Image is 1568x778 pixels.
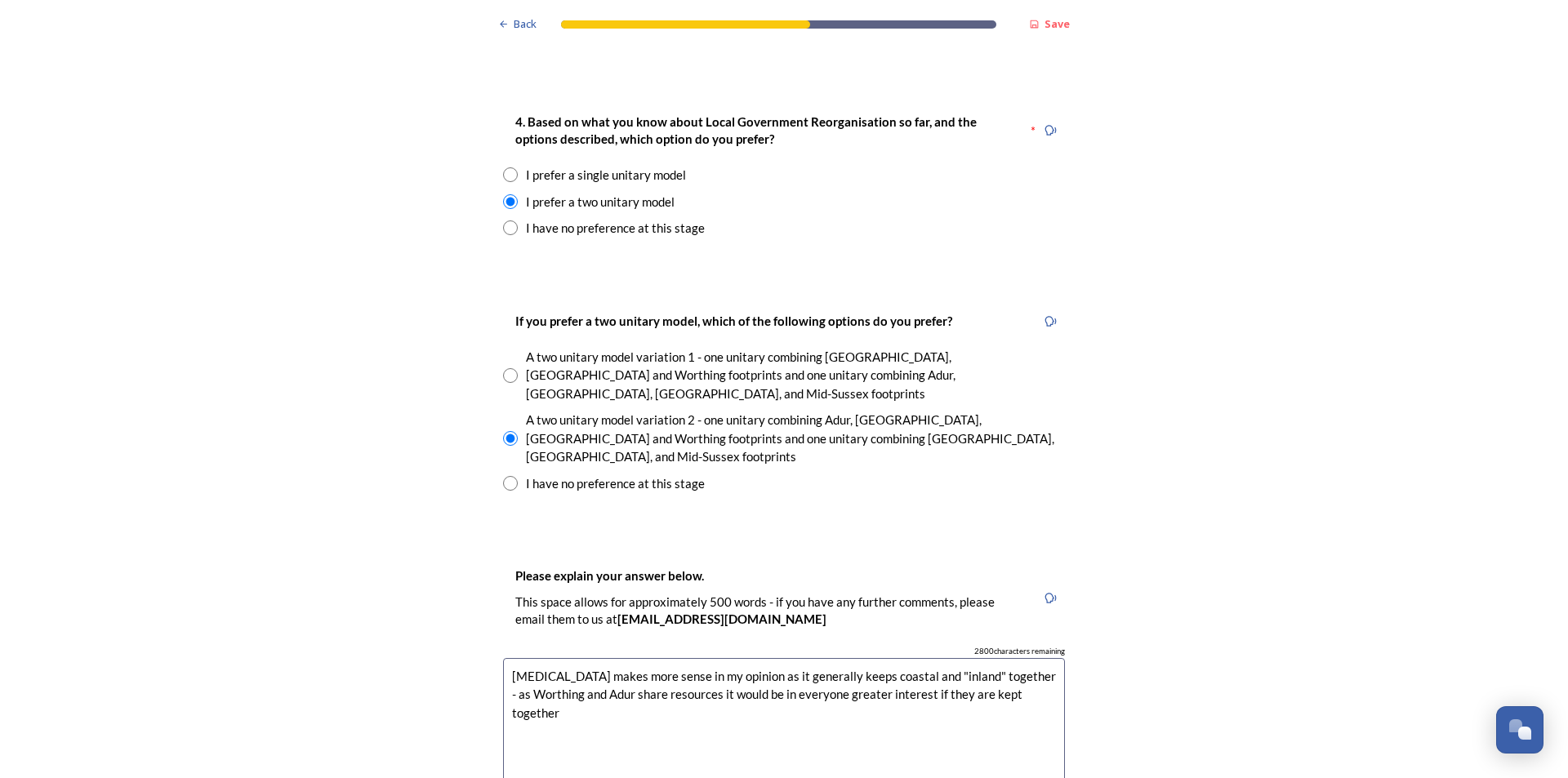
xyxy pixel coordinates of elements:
[526,348,1065,403] div: A two unitary model variation 1 - one unitary combining [GEOGRAPHIC_DATA], [GEOGRAPHIC_DATA] and ...
[1496,706,1543,754] button: Open Chat
[526,166,686,184] div: I prefer a single unitary model
[974,646,1065,657] span: 2800 characters remaining
[526,219,705,238] div: I have no preference at this stage
[514,16,537,32] span: Back
[526,474,705,493] div: I have no preference at this stage
[526,193,675,211] div: I prefer a two unitary model
[1045,16,1070,31] strong: Save
[515,568,704,583] strong: Please explain your answer below.
[515,313,952,328] strong: If you prefer a two unitary model, which of the following options do you prefer?
[515,594,1023,629] p: This space allows for approximately 500 words - if you have any further comments, please email th...
[515,114,979,146] strong: 4. Based on what you know about Local Government Reorganisation so far, and the options described...
[526,411,1065,466] div: A two unitary model variation 2 - one unitary combining Adur, [GEOGRAPHIC_DATA], [GEOGRAPHIC_DATA...
[617,611,826,626] strong: [EMAIL_ADDRESS][DOMAIN_NAME]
